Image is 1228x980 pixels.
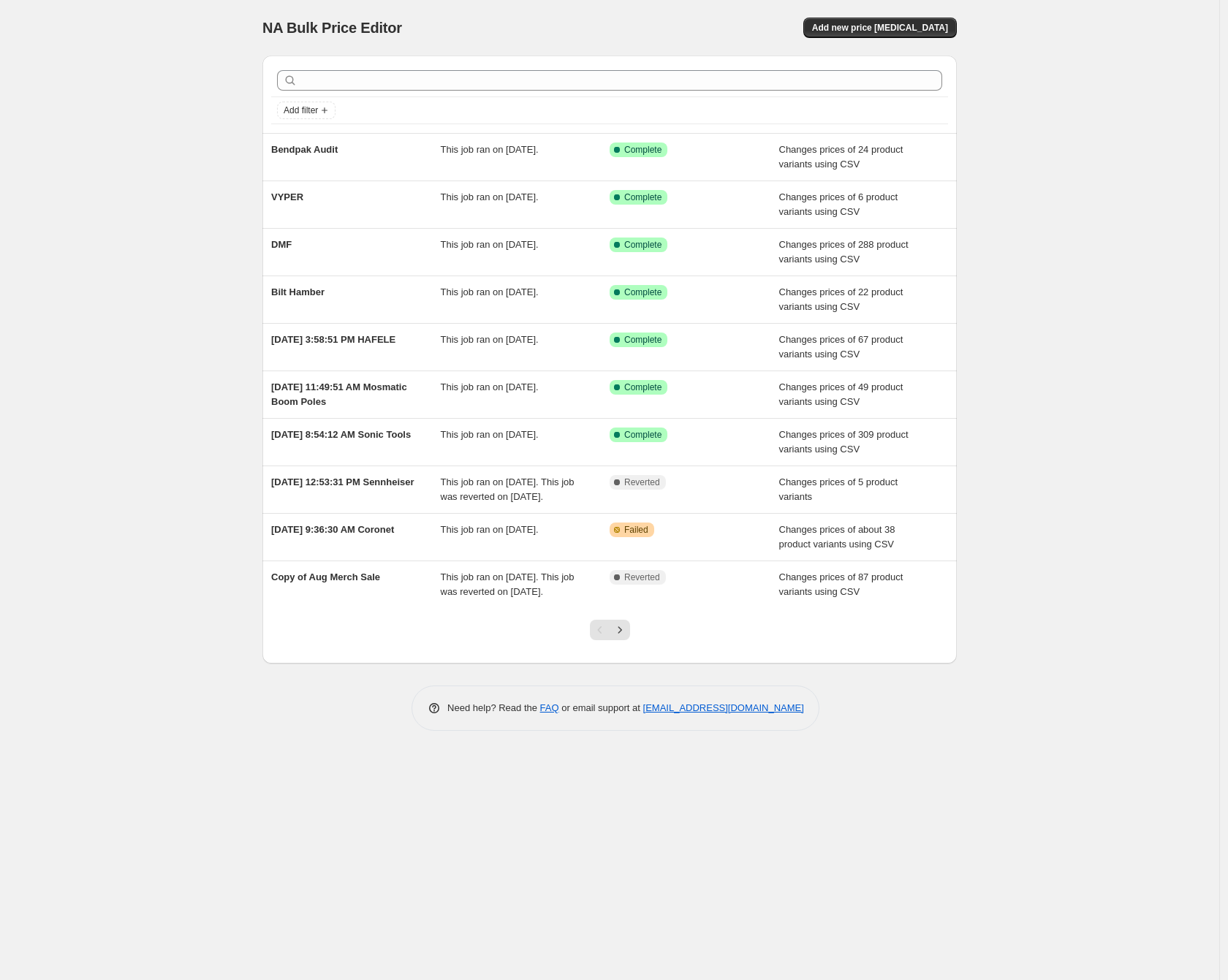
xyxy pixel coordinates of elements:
[441,239,539,250] span: This job ran on [DATE].
[779,524,895,550] span: Changes prices of about 38 product variants using CSV
[643,702,804,713] a: [EMAIL_ADDRESS][DOMAIN_NAME]
[803,18,957,38] button: Add new price [MEDICAL_DATA]
[271,571,380,582] span: Copy of Aug Merch Sale
[624,144,662,156] span: Complete
[441,381,539,392] span: This job ran on [DATE].
[779,334,903,360] span: Changes prices of 67 product variants using CSV
[441,476,575,502] span: This job ran on [DATE]. This job was reverted on [DATE].
[284,105,318,116] span: Add filter
[624,191,662,203] span: Complete
[271,239,292,250] span: DMF
[441,524,539,535] span: This job ran on [DATE].
[779,144,903,170] span: Changes prices of 24 product variants using CSV
[590,620,630,640] nav: Pagination
[624,286,662,298] span: Complete
[441,571,575,597] span: This job ran on [DATE]. This job was reverted on [DATE].
[271,381,407,407] span: [DATE] 11:49:51 AM Mosmatic Boom Poles
[624,571,660,583] span: Reverted
[271,191,303,202] span: VYPER
[779,429,909,455] span: Changes prices of 309 product variants using CSV
[271,144,338,155] span: Bendpak Audit
[812,22,948,34] span: Add new price [MEDICAL_DATA]
[624,524,648,536] span: Failed
[779,381,903,407] span: Changes prices of 49 product variants using CSV
[559,702,643,713] span: or email support at
[610,620,630,640] button: Next
[779,476,898,502] span: Changes prices of 5 product variants
[271,524,394,535] span: [DATE] 9:36:30 AM Coronet
[624,239,662,251] span: Complete
[624,429,662,441] span: Complete
[271,334,395,345] span: [DATE] 3:58:51 PM HAFELE
[779,571,903,597] span: Changes prices of 87 product variants using CSV
[271,429,411,440] span: [DATE] 8:54:12 AM Sonic Tools
[779,239,909,265] span: Changes prices of 288 product variants using CSV
[271,476,414,487] span: [DATE] 12:53:31 PM Sennheiser
[779,286,903,312] span: Changes prices of 22 product variants using CSV
[624,334,662,346] span: Complete
[441,334,539,345] span: This job ran on [DATE].
[441,191,539,202] span: This job ran on [DATE].
[447,702,540,713] span: Need help? Read the
[624,476,660,488] span: Reverted
[262,20,402,36] span: NA Bulk Price Editor
[441,429,539,440] span: This job ran on [DATE].
[779,191,898,217] span: Changes prices of 6 product variants using CSV
[271,286,325,297] span: Bilt Hamber
[624,381,662,393] span: Complete
[441,286,539,297] span: This job ran on [DATE].
[277,102,336,119] button: Add filter
[540,702,559,713] a: FAQ
[441,144,539,155] span: This job ran on [DATE].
